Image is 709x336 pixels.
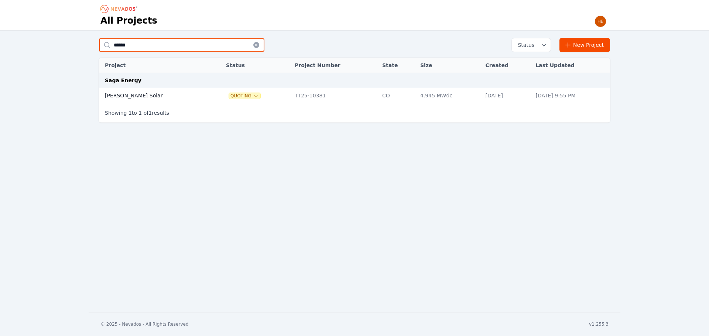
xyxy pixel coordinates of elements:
button: Status [512,38,551,52]
span: 1 [148,110,152,116]
td: [DATE] 9:55 PM [532,88,610,103]
img: Henar Luque [595,15,606,27]
td: CO [379,88,417,103]
tr: [PERSON_NAME] SolarQuotingTT25-10381CO4.945 MWdc[DATE][DATE] 9:55 PM [99,88,610,103]
th: State [379,58,417,73]
nav: Breadcrumb [100,3,140,15]
th: Last Updated [532,58,610,73]
td: [DATE] [482,88,532,103]
h1: All Projects [100,15,157,27]
span: 1 [138,110,142,116]
span: Status [515,41,534,49]
div: © 2025 - Nevados - All Rights Reserved [100,321,189,327]
a: New Project [559,38,610,52]
td: 4.945 MWdc [417,88,482,103]
th: Project Number [291,58,379,73]
td: TT25-10381 [291,88,379,103]
div: v1.255.3 [589,321,609,327]
span: 1 [129,110,132,116]
th: Project [99,58,210,73]
button: Quoting [229,93,260,99]
td: Saga Energy [99,73,610,88]
th: Created [482,58,532,73]
th: Status [222,58,291,73]
td: [PERSON_NAME] Solar [99,88,210,103]
p: Showing to of results [105,109,169,117]
th: Size [417,58,482,73]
